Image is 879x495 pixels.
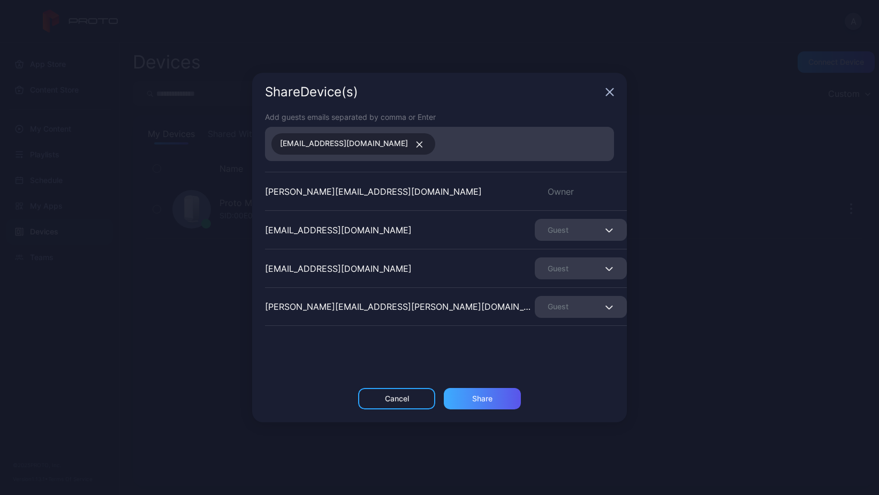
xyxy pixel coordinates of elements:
button: Share [444,388,521,409]
div: Cancel [385,394,409,403]
div: [PERSON_NAME][EMAIL_ADDRESS][DOMAIN_NAME] [265,185,482,198]
div: [EMAIL_ADDRESS][DOMAIN_NAME] [265,262,412,275]
div: Owner [535,185,627,198]
button: Guest [535,296,627,318]
div: [PERSON_NAME][EMAIL_ADDRESS][PERSON_NAME][DOMAIN_NAME] [265,300,535,313]
div: Share [472,394,492,403]
button: Guest [535,257,627,279]
span: [EMAIL_ADDRESS][DOMAIN_NAME] [280,137,408,151]
button: Guest [535,219,627,241]
div: Add guests emails separated by comma or Enter [265,111,614,123]
div: Share Device (s) [265,86,601,98]
div: [EMAIL_ADDRESS][DOMAIN_NAME] [265,224,412,237]
button: Cancel [358,388,435,409]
